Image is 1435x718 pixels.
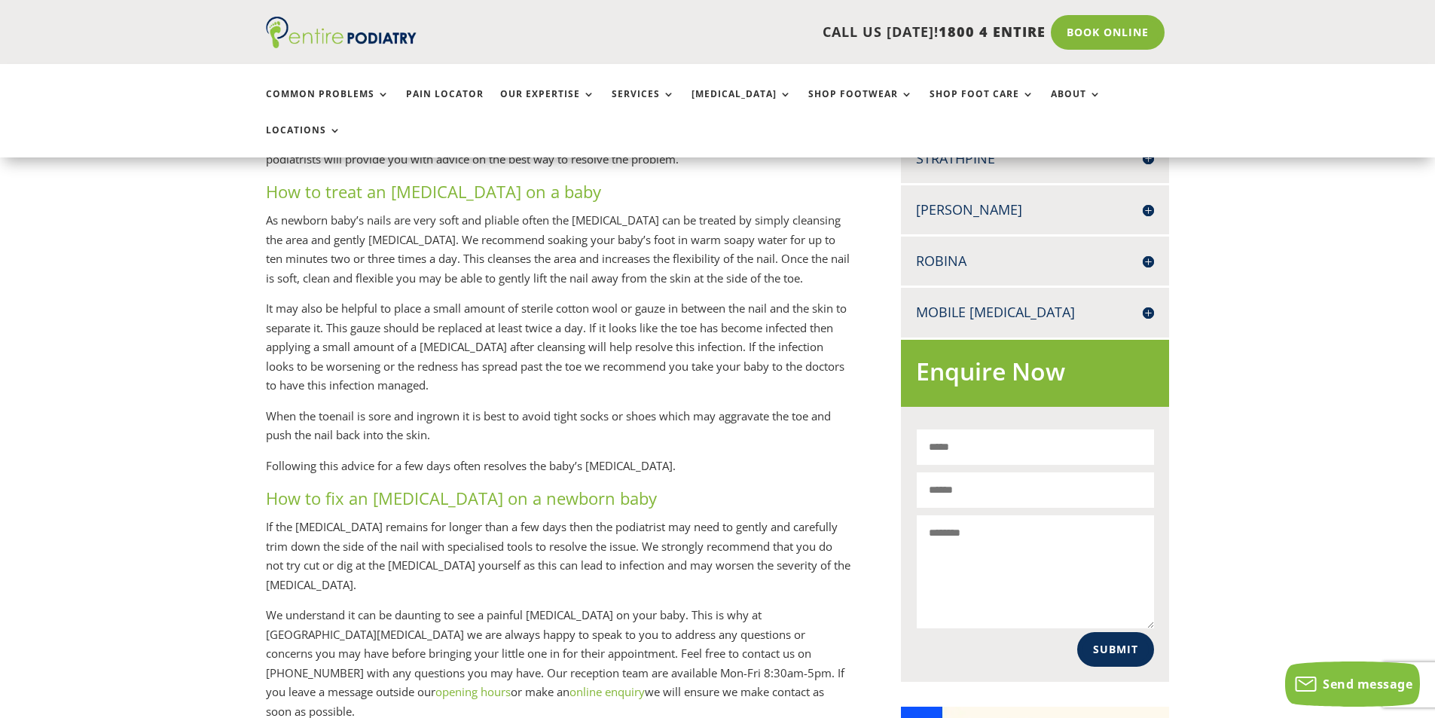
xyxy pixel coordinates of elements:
[1285,661,1420,707] button: Send message
[808,89,913,121] a: Shop Footwear
[435,684,511,699] a: opening hours
[475,23,1046,42] p: CALL US [DATE]!
[1323,676,1412,692] span: Send message
[266,487,852,518] h3: How to fix an [MEDICAL_DATA] on a newborn baby
[930,89,1034,121] a: Shop Foot Care
[266,518,852,606] p: If the [MEDICAL_DATA] remains for longer than a few days then the podiatrist may need to gently a...
[406,89,484,121] a: Pain Locator
[266,211,852,299] p: As newborn baby’s nails are very soft and pliable often the [MEDICAL_DATA] can be treated by simp...
[266,89,389,121] a: Common Problems
[1051,15,1165,50] a: Book Online
[916,355,1154,396] h2: Enquire Now
[266,180,852,211] h3: How to treat an [MEDICAL_DATA] on a baby
[266,457,852,487] p: Following this advice for a few days often resolves the baby’s [MEDICAL_DATA].
[692,89,792,121] a: [MEDICAL_DATA]
[939,23,1046,41] span: 1800 4 ENTIRE
[612,89,675,121] a: Services
[266,299,852,407] p: It may also be helpful to place a small amount of sterile cotton wool or gauze in between the nai...
[266,125,341,157] a: Locations
[266,407,852,457] p: When the toenail is sore and ingrown it is best to avoid tight socks or shoes which may aggravate...
[1077,632,1154,667] button: Submit
[569,684,645,699] a: online enquiry
[266,36,417,51] a: Entire Podiatry
[1051,89,1101,121] a: About
[916,149,1154,168] h4: Strathpine
[916,200,1154,219] h4: [PERSON_NAME]
[266,17,417,48] img: logo (1)
[916,252,1154,270] h4: Robina
[916,303,1154,322] h4: Mobile [MEDICAL_DATA]
[500,89,595,121] a: Our Expertise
